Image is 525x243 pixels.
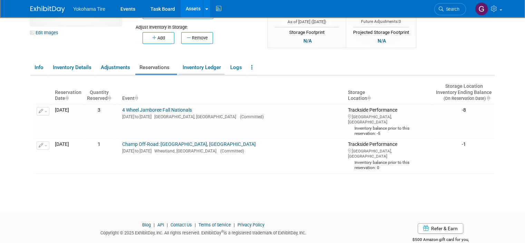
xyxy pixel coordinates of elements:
[438,96,486,101] span: (On Reservation Date)
[84,105,114,139] td: 3
[275,27,339,36] div: Storage Footprint
[157,222,164,227] a: API
[30,6,65,13] img: ExhibitDay
[436,141,492,148] div: -1
[136,19,257,30] div: Adjust Inventory in Storage:
[143,32,174,44] button: Add
[353,19,409,25] div: Future Adjustments:
[434,3,466,15] a: Search
[165,222,169,227] span: |
[30,228,376,236] div: Copyright © 2025 ExhibitDay, Inc. All rights reserved. ExhibitDay is a registered trademark of Ex...
[152,149,216,153] span: Wheatland, [GEOGRAPHIC_DATA]
[73,6,105,12] span: Yokohama Tire
[198,222,231,227] a: Terms of Service
[348,159,430,170] div: Inventory balance prior to this reservation: 0
[232,222,236,227] span: |
[142,222,151,227] a: Blog
[345,81,433,105] th: Storage Location : activate to sort column ascending
[475,2,488,16] img: gina Witter
[353,27,409,36] div: Projected Storage Footprint
[313,19,325,24] span: [DATE]
[226,62,246,74] a: Logs
[444,7,459,12] span: Search
[275,19,339,25] div: As of [DATE] ( )
[348,141,430,170] div: Trackside Performance
[135,62,177,74] a: Reservations
[119,81,345,105] th: Event : activate to sort column ascending
[122,141,256,147] a: Champ Off-Road: [GEOGRAPHIC_DATA], [GEOGRAPHIC_DATA]
[171,222,192,227] a: Contact Us
[348,148,430,159] div: [GEOGRAPHIC_DATA], [GEOGRAPHIC_DATA]
[152,114,236,119] span: [GEOGRAPHIC_DATA], [GEOGRAPHIC_DATA]
[30,62,47,74] a: Info
[399,19,401,24] span: 0
[52,81,84,105] th: ReservationDate : activate to sort column ascending
[348,107,430,136] div: Trackside Performance
[122,107,192,113] a: 4 Wheel Jamboree Fall Nationals
[375,37,388,45] div: N/A
[237,222,264,227] a: Privacy Policy
[52,105,84,139] td: [DATE]
[237,114,264,119] span: (Committed)
[84,139,114,173] td: 1
[122,148,342,154] div: [DATE] [DATE]
[348,113,430,125] div: [GEOGRAPHIC_DATA], [GEOGRAPHIC_DATA]
[152,222,156,227] span: |
[134,114,139,119] span: to
[122,113,342,120] div: [DATE] [DATE]
[418,223,463,234] a: Refer & Earn
[134,149,139,153] span: to
[181,32,213,44] button: Remove
[221,230,224,233] sup: ®
[436,107,492,113] div: -8
[52,139,84,173] td: [DATE]
[348,125,430,136] div: Inventory balance prior to this reservation: -5
[193,222,197,227] span: |
[30,28,61,37] a: Edit Images
[84,81,114,105] th: Quantity&nbsp;&nbsp;&nbsp;Reserved : activate to sort column ascending
[97,62,134,74] a: Adjustments
[217,149,244,153] span: (Committed)
[301,37,313,45] div: N/A
[433,81,495,105] th: Storage LocationInventory Ending Balance (On Reservation Date) : activate to sort column ascending
[178,62,225,74] a: Inventory Ledger
[49,62,95,74] a: Inventory Details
